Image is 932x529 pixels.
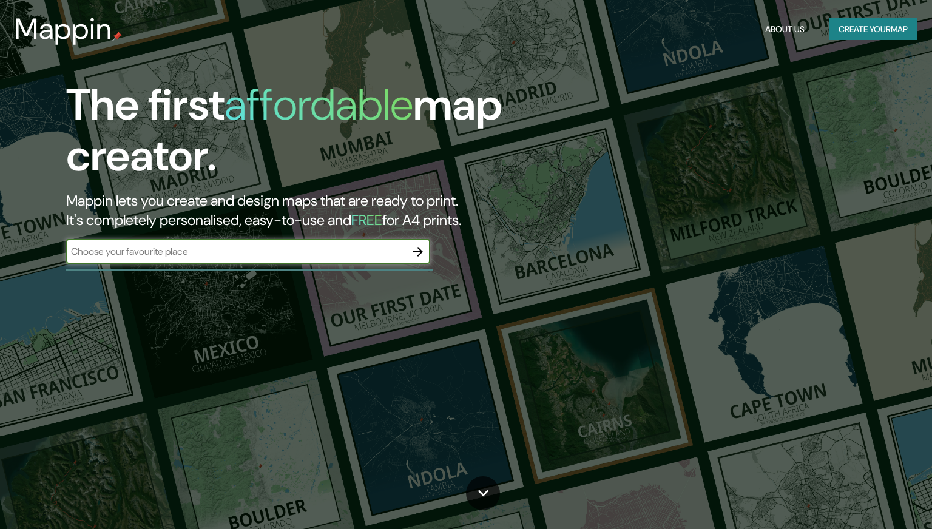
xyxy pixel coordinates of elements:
h5: FREE [351,211,382,229]
button: About Us [760,18,809,41]
input: Choose your favourite place [66,244,406,258]
h2: Mappin lets you create and design maps that are ready to print. It's completely personalised, eas... [66,191,532,230]
button: Create yourmap [829,18,917,41]
h3: Mappin [15,12,112,46]
img: mappin-pin [112,32,122,41]
h1: The first map creator. [66,79,532,191]
h1: affordable [225,76,413,133]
